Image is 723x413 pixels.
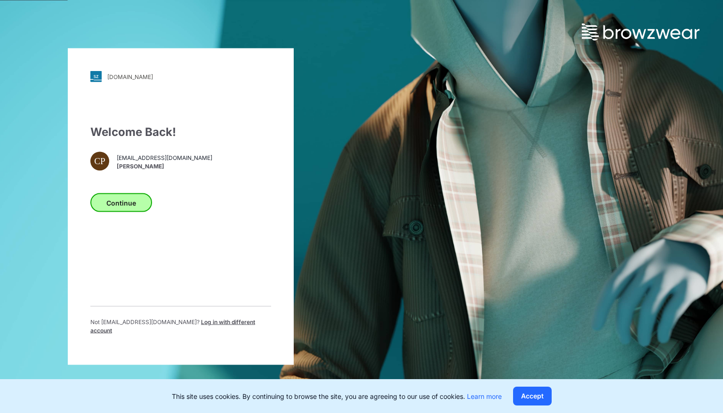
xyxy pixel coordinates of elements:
a: Learn more [467,392,502,400]
span: [PERSON_NAME] [117,162,212,170]
span: [EMAIL_ADDRESS][DOMAIN_NAME] [117,153,212,162]
a: [DOMAIN_NAME] [90,71,271,82]
p: This site uses cookies. By continuing to browse the site, you are agreeing to our use of cookies. [172,391,502,401]
p: Not [EMAIL_ADDRESS][DOMAIN_NAME] ? [90,318,271,335]
button: Continue [90,193,152,212]
img: svg+xml;base64,PHN2ZyB3aWR0aD0iMjgiIGhlaWdodD0iMjgiIHZpZXdCb3g9IjAgMCAyOCAyOCIgZmlsbD0ibm9uZSIgeG... [90,71,102,82]
button: Accept [513,387,552,405]
div: [DOMAIN_NAME] [107,73,153,80]
div: Welcome Back! [90,124,271,141]
div: CP [90,152,109,171]
img: browzwear-logo.73288ffb.svg [582,24,699,40]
